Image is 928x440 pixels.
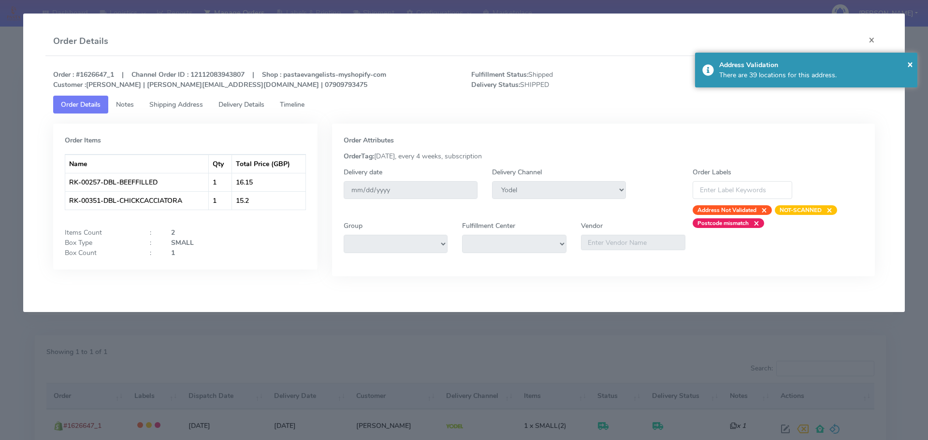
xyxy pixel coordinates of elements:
[143,248,164,258] div: :
[116,100,134,109] span: Notes
[232,173,305,191] td: 16.15
[780,206,822,214] strong: NOT-SCANNED
[65,173,209,191] td: RK-00257-DBL-BEEFFILLED
[336,151,871,161] div: [DATE], every 4 weeks, subscription
[719,60,911,70] div: Address Validation
[171,248,175,257] strong: 1
[53,35,108,48] h4: Order Details
[58,248,143,258] div: Box Count
[209,191,232,210] td: 1
[65,136,101,145] strong: Order Items
[218,100,264,109] span: Delivery Details
[58,238,143,248] div: Box Type
[209,155,232,173] th: Qty
[65,191,209,210] td: RK-00351-DBL-CHICKCACCIATORA
[471,70,528,79] strong: Fulfillment Status:
[907,57,913,71] span: ×
[53,80,86,89] strong: Customer :
[581,235,685,250] input: Enter Vendor Name
[61,100,101,109] span: Order Details
[471,80,520,89] strong: Delivery Status:
[344,136,394,145] strong: Order Attributes
[693,181,792,199] input: Enter Label Keywords
[749,218,759,228] span: ×
[149,100,203,109] span: Shipping Address
[143,238,164,248] div: :
[280,100,304,109] span: Timeline
[693,167,731,177] label: Order Labels
[581,221,603,231] label: Vendor
[492,167,542,177] label: Delivery Channel
[697,206,756,214] strong: Address Not Validated
[65,155,209,173] th: Name
[58,227,143,238] div: Items Count
[822,205,832,215] span: ×
[344,152,374,161] strong: OrderTag:
[719,70,911,80] div: There are 39 locations for this address.
[232,191,305,210] td: 15.2
[756,205,767,215] span: ×
[462,221,515,231] label: Fulfillment Center
[171,238,194,247] strong: SMALL
[861,27,883,53] button: Close
[464,70,673,90] span: Shipped SHIPPED
[143,227,164,238] div: :
[171,228,175,237] strong: 2
[907,57,913,71] button: Close
[232,155,305,173] th: Total Price (GBP)
[53,96,875,114] ul: Tabs
[209,173,232,191] td: 1
[53,70,386,89] strong: Order : #1626647_1 | Channel Order ID : 12112083943807 | Shop : pastaevangelists-myshopify-com [P...
[697,219,749,227] strong: Postcode mismatch
[344,221,362,231] label: Group
[344,167,382,177] label: Delivery date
